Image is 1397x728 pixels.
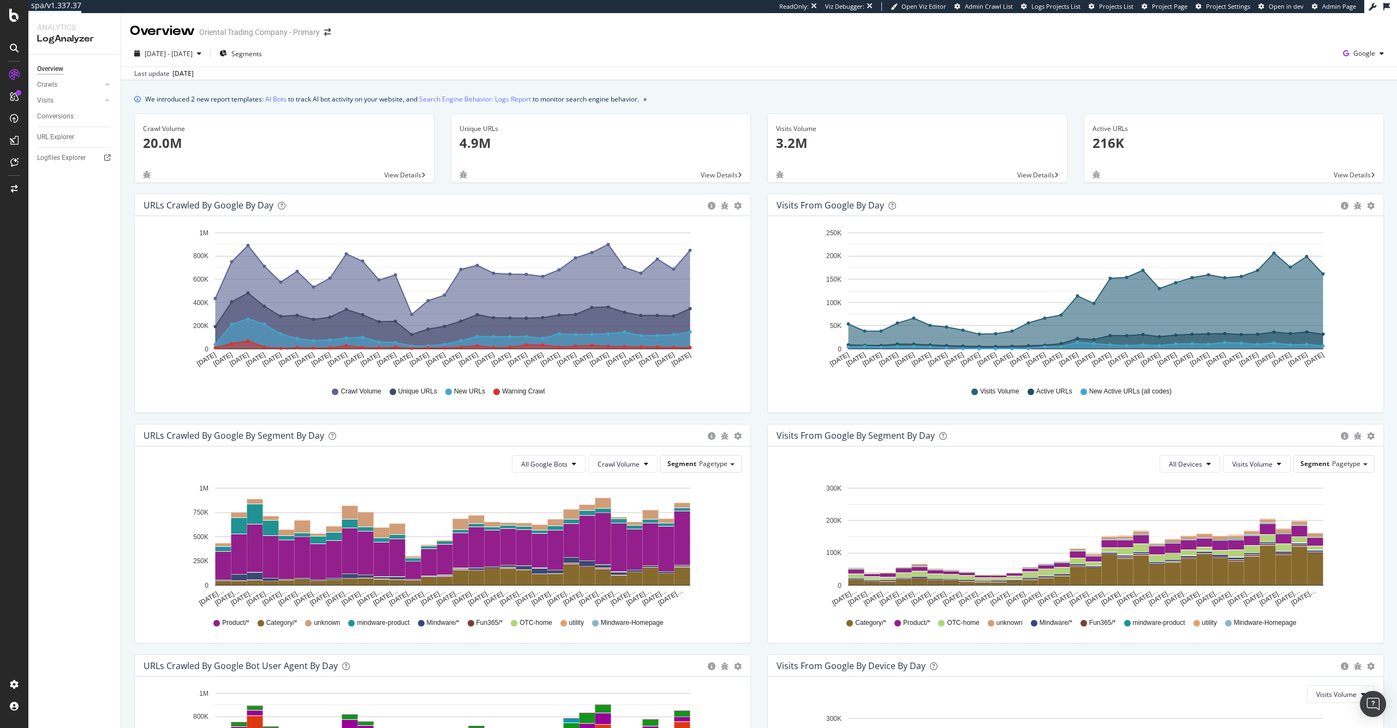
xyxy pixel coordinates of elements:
[779,2,809,11] div: ReadOnly:
[408,351,430,368] text: [DATE]
[310,351,332,368] text: [DATE]
[205,345,208,353] text: 0
[425,351,446,368] text: [DATE]
[419,93,531,105] a: Search Engine Behavior: Logs Report
[1160,455,1220,473] button: All Devices
[37,22,112,33] div: Analytics
[523,351,545,368] text: [DATE]
[976,351,998,368] text: [DATE]
[1354,202,1362,210] div: bug
[228,351,250,368] text: [DATE]
[1036,387,1072,396] span: Active URLs
[777,200,884,211] div: Visits from Google by day
[641,91,649,107] button: close banner
[1172,351,1194,368] text: [DATE]
[144,225,738,377] svg: A chart.
[1353,49,1375,58] span: Google
[1341,202,1348,210] div: circle-info
[1074,351,1096,368] text: [DATE]
[1152,2,1187,10] span: Project Page
[1232,460,1273,469] span: Visits Volume
[398,387,437,396] span: Unique URLs
[193,253,208,260] text: 800K
[828,351,850,368] text: [DATE]
[520,618,552,628] span: OTC-home
[1354,663,1362,670] div: bug
[954,2,1013,11] a: Admin Crawl List
[605,351,626,368] text: [DATE]
[721,202,729,210] div: bug
[357,618,409,628] span: mindware-product
[37,111,113,122] a: Conversions
[1341,663,1348,670] div: circle-info
[1332,459,1360,468] span: Pagetype
[193,533,208,541] text: 500K
[195,351,217,368] text: [DATE]
[490,351,512,368] text: [DATE]
[506,351,528,368] text: [DATE]
[212,351,234,368] text: [DATE]
[343,351,365,368] text: [DATE]
[427,618,459,628] span: Mindware/*
[457,351,479,368] text: [DATE]
[621,351,643,368] text: [DATE]
[959,351,981,368] text: [DATE]
[777,430,935,441] div: Visits from Google By Segment By Day
[734,663,742,670] div: gear
[539,351,561,368] text: [DATE]
[1021,2,1080,11] a: Logs Projects List
[927,351,948,368] text: [DATE]
[326,351,348,368] text: [DATE]
[777,481,1371,608] svg: A chart.
[877,351,899,368] text: [DATE]
[992,351,1014,368] text: [DATE]
[588,455,658,473] button: Crawl Volume
[826,229,841,237] text: 250K
[199,229,208,237] text: 1M
[459,171,467,178] div: bug
[1206,2,1250,10] span: Project Settings
[1223,455,1291,473] button: Visits Volume
[894,351,916,368] text: [DATE]
[776,171,784,178] div: bug
[143,124,426,134] div: Crawl Volume
[838,582,841,589] text: 0
[474,351,495,368] text: [DATE]
[1040,618,1072,628] span: Mindware/*
[143,134,426,152] p: 20.0M
[776,124,1059,134] div: Visits Volume
[734,202,742,210] div: gear
[1092,124,1375,134] div: Active URLs
[459,124,742,134] div: Unique URLs
[144,200,273,211] div: URLs Crawled by Google by day
[598,460,640,469] span: Crawl Volume
[826,485,841,492] text: 300K
[143,171,151,178] div: bug
[838,345,841,353] text: 0
[521,460,568,469] span: All Google Bots
[244,351,266,368] text: [DATE]
[193,276,208,283] text: 600K
[1303,351,1325,368] text: [DATE]
[861,351,883,368] text: [DATE]
[1031,2,1080,10] span: Logs Projects List
[601,618,664,628] span: Mindware-Homepage
[266,618,297,628] span: Category/*
[1058,351,1079,368] text: [DATE]
[130,45,206,62] button: [DATE] - [DATE]
[324,28,331,36] div: arrow-right-arrow-left
[1254,351,1276,368] text: [DATE]
[776,134,1059,152] p: 3.2M
[37,79,102,91] a: Crawls
[1008,351,1030,368] text: [DATE]
[667,459,696,468] span: Segment
[855,618,886,628] span: Category/*
[231,49,262,58] span: Segments
[459,134,742,152] p: 4.9M
[1107,351,1129,368] text: [DATE]
[947,618,979,628] span: OTC-home
[1354,432,1362,440] div: bug
[261,351,283,368] text: [DATE]
[375,351,397,368] text: [DATE]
